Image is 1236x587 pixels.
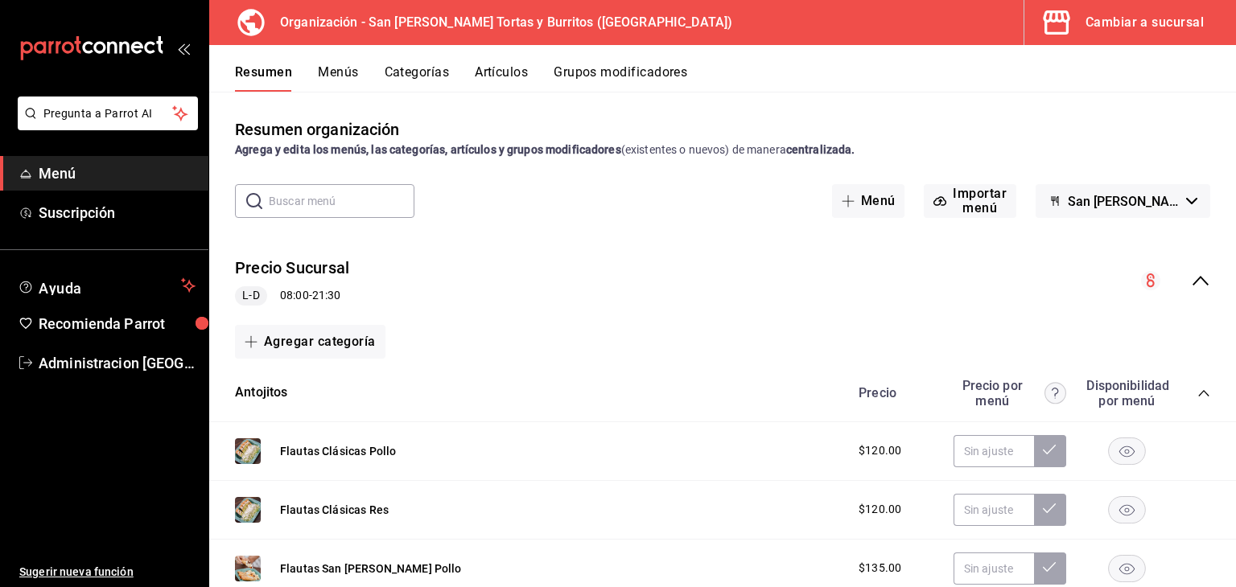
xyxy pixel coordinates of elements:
input: Buscar menú [269,185,414,217]
span: Recomienda Parrot [39,313,196,335]
input: Sin ajuste [954,435,1034,467]
img: Preview [235,438,261,464]
button: Precio Sucursal [235,257,349,280]
button: Flautas Clásicas Pollo [280,443,396,459]
img: Preview [235,497,261,523]
button: Resumen [235,64,292,92]
img: Preview [235,556,261,581]
input: Sin ajuste [954,494,1034,526]
div: Precio [843,385,946,400]
span: $120.00 [859,501,901,518]
button: collapse-category-row [1197,387,1210,400]
span: Menú [39,162,196,184]
div: navigation tabs [235,64,1236,92]
div: collapse-menu-row [209,244,1236,318]
button: Agregar categoría [235,325,385,359]
span: $135.00 [859,560,901,577]
span: Administracion [GEOGRAPHIC_DATA][PERSON_NAME] [39,352,196,374]
div: 08:00 - 21:30 [235,286,349,306]
input: Sin ajuste [954,552,1034,585]
span: L-D [236,287,266,304]
button: Artículos [475,64,528,92]
button: San [PERSON_NAME] Tortas y Burritos - Borrador [1036,184,1210,218]
span: Sugerir nueva función [19,564,196,581]
button: Grupos modificadores [554,64,687,92]
button: Pregunta a Parrot AI [18,96,198,130]
strong: centralizada. [786,143,855,156]
span: $120.00 [859,442,901,459]
div: Resumen organización [235,117,400,142]
div: (existentes o nuevos) de manera [235,142,1210,158]
span: Ayuda [39,276,175,295]
button: Antojitos [235,384,288,402]
button: Menús [318,64,358,92]
button: Flautas San [PERSON_NAME] Pollo [280,560,462,577]
div: Precio por menú [954,378,1066,408]
div: Disponibilidad por menú [1086,378,1167,408]
button: Categorías [385,64,450,92]
div: Cambiar a sucursal [1086,11,1204,34]
span: Pregunta a Parrot AI [43,105,173,122]
button: Flautas Clásicas Res [280,502,389,518]
span: Suscripción [39,202,196,224]
span: San [PERSON_NAME] Tortas y Burritos - Borrador [1068,194,1180,209]
h3: Organización - San [PERSON_NAME] Tortas y Burritos ([GEOGRAPHIC_DATA]) [267,13,732,32]
button: open_drawer_menu [177,42,190,55]
a: Pregunta a Parrot AI [11,117,198,133]
button: Menú [832,184,905,218]
button: Importar menú [924,184,1016,218]
strong: Agrega y edita los menús, las categorías, artículos y grupos modificadores [235,143,621,156]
